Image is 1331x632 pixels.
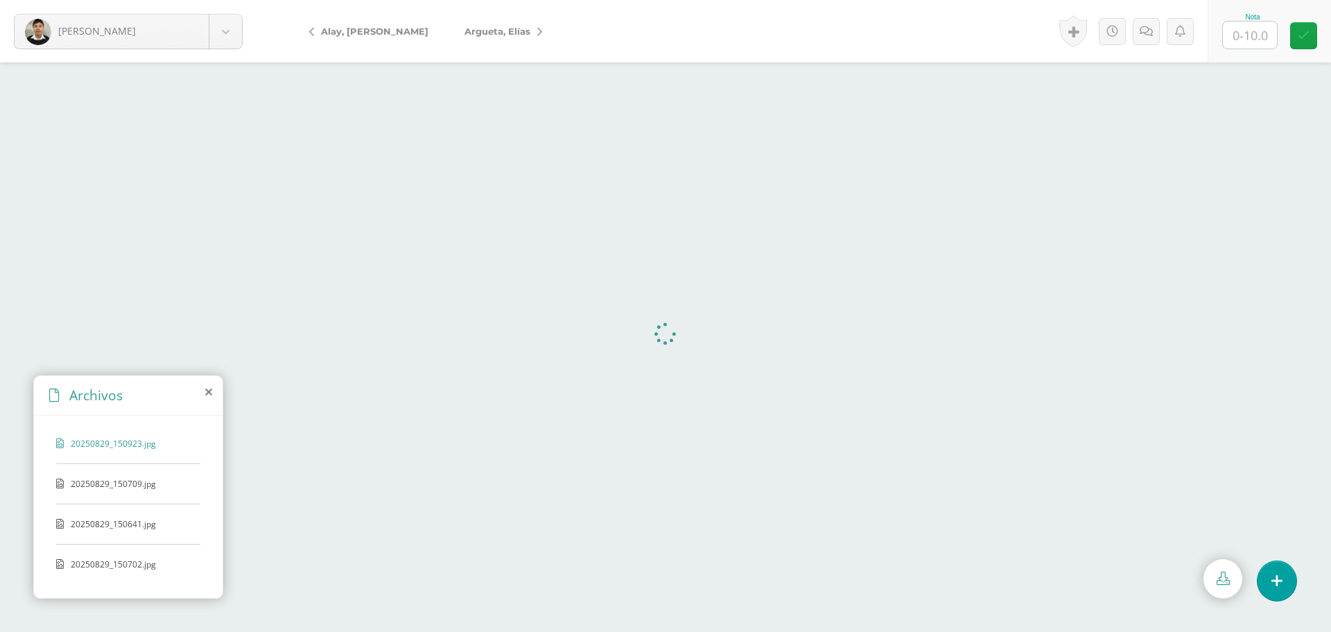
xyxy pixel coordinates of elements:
span: 20250829_150923.jpg [71,438,184,450]
a: [PERSON_NAME] [15,15,242,49]
span: 20250829_150702.jpg [71,558,184,570]
span: 20250829_150709.jpg [71,478,184,490]
span: 20250829_150641.jpg [71,518,184,530]
i: close [205,386,212,398]
span: Alay, [PERSON_NAME] [321,26,428,37]
input: 0-10.0 [1223,22,1277,49]
div: Nota [1222,13,1283,21]
span: Archivos [69,386,123,404]
img: e5260e56a62bbb5c7a24a26915e4faf6.png [25,19,51,45]
a: Alay, [PERSON_NAME] [298,15,446,48]
span: Argueta, Elías [464,26,530,37]
a: Argueta, Elías [446,15,553,48]
span: [PERSON_NAME] [58,24,136,37]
